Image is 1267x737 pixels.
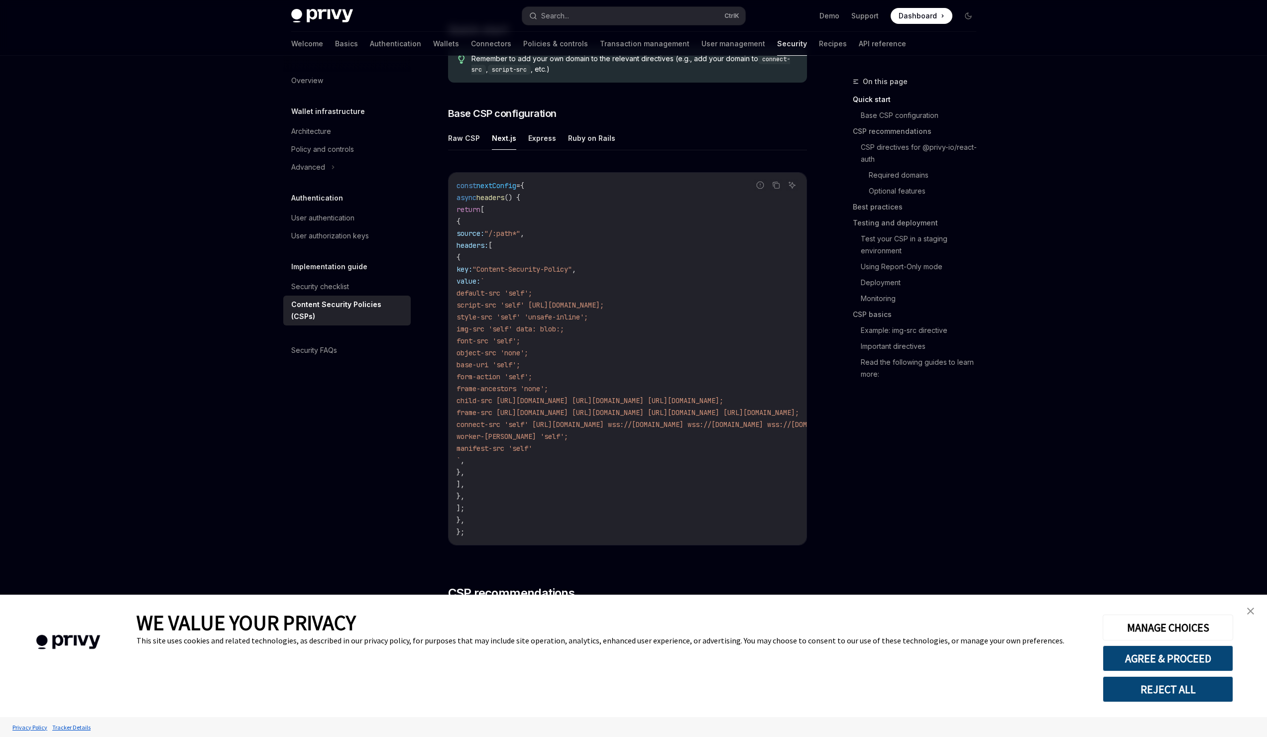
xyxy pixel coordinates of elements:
code: connect-src [471,54,790,75]
span: style-src 'self' 'unsafe-inline'; [457,313,588,321]
button: Ask AI [786,179,799,192]
a: Policies & controls [523,32,588,56]
img: dark logo [291,9,353,23]
a: CSP directives for @privy-io/react-auth [861,139,984,167]
a: Authentication [370,32,421,56]
span: { [457,253,461,262]
span: }, [457,492,464,501]
a: Welcome [291,32,323,56]
span: frame-src [URL][DOMAIN_NAME] [URL][DOMAIN_NAME] [URL][DOMAIN_NAME] [URL][DOMAIN_NAME]; [457,408,799,417]
span: Ctrl K [724,12,739,20]
a: User management [701,32,765,56]
span: source: [457,229,484,238]
div: Overview [291,75,323,87]
a: Optional features [869,183,984,199]
a: Best practices [853,199,984,215]
a: CSP recommendations [853,123,984,139]
span: base-uri 'self'; [457,360,520,369]
a: Test your CSP in a staging environment [861,231,984,259]
a: Read the following guides to learn more: [861,354,984,382]
span: key: [457,265,472,274]
div: Search... [541,10,569,22]
span: headers: [457,241,488,250]
a: Content Security Policies (CSPs) [283,296,411,325]
span: frame-ancestors 'none'; [457,384,548,393]
span: return [457,205,480,214]
a: Using Report-Only mode [861,259,984,275]
span: worker-[PERSON_NAME] 'self'; [457,432,568,441]
span: , [520,229,524,238]
a: Security checklist [283,278,411,296]
h5: Implementation guide [291,261,367,273]
span: child-src [URL][DOMAIN_NAME] [URL][DOMAIN_NAME] [URL][DOMAIN_NAME]; [457,396,723,405]
span: , [461,456,464,465]
span: manifest-src 'self' [457,444,532,453]
button: REJECT ALL [1103,676,1233,702]
a: CSP basics [853,307,984,322]
button: Express [528,126,556,150]
span: [ [488,241,492,250]
a: Wallets [433,32,459,56]
span: const [457,181,476,190]
span: }; [457,527,464,536]
div: This site uses cookies and related technologies, as described in our privacy policy, for purposes... [136,635,1088,645]
span: ], [457,480,464,489]
span: Remember to add your own domain to the relevant directives (e.g., add your domain to , , etc.) [471,54,797,75]
img: company logo [15,621,121,664]
span: img-src 'self' data: blob:; [457,324,564,333]
span: }, [457,468,464,477]
button: Search...CtrlK [522,7,745,25]
a: Architecture [283,122,411,140]
a: Example: img-src directive [861,322,984,338]
span: nextConfig [476,181,516,190]
a: Support [851,11,879,21]
a: Dashboard [891,8,952,24]
button: Raw CSP [448,126,480,150]
div: Security FAQs [291,344,337,356]
span: }, [457,516,464,525]
a: User authorization keys [283,227,411,245]
h5: Wallet infrastructure [291,105,365,117]
button: Report incorrect code [754,179,767,192]
div: Security checklist [291,281,349,293]
span: async [457,193,476,202]
button: Copy the contents from the code block [770,179,783,192]
a: Security FAQs [283,341,411,359]
button: MANAGE CHOICES [1103,615,1233,640]
span: On this page [863,76,908,88]
span: , [572,265,576,274]
span: default-src 'self'; [457,289,532,298]
a: Privacy Policy [10,719,50,736]
span: object-src 'none'; [457,348,528,357]
button: Toggle dark mode [960,8,976,24]
a: Recipes [819,32,847,56]
a: Important directives [861,338,984,354]
span: connect-src 'self' [URL][DOMAIN_NAME] wss://[DOMAIN_NAME] wss://[DOMAIN_NAME] wss://[DOMAIN_NAME]... [457,420,1018,429]
span: ` [457,456,461,465]
a: Basics [335,32,358,56]
span: Base CSP configuration [448,106,557,120]
a: Security [777,32,807,56]
div: User authentication [291,212,354,224]
div: Policy and controls [291,143,354,155]
span: () { [504,193,520,202]
span: ` [480,277,484,286]
a: Testing and deployment [853,215,984,231]
a: API reference [859,32,906,56]
a: Demo [819,11,839,21]
span: "/:path*" [484,229,520,238]
button: Ruby on Rails [568,126,615,150]
a: close banner [1241,601,1261,621]
span: form-action 'self'; [457,372,532,381]
a: Deployment [861,275,984,291]
div: Advanced [291,161,325,173]
button: AGREE & PROCEED [1103,645,1233,671]
a: Transaction management [600,32,690,56]
span: [ [480,205,484,214]
span: ]; [457,504,464,513]
span: WE VALUE YOUR PRIVACY [136,610,356,635]
span: font-src 'self'; [457,336,520,345]
span: = [516,181,520,190]
a: Overview [283,72,411,90]
a: Required domains [869,167,984,183]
